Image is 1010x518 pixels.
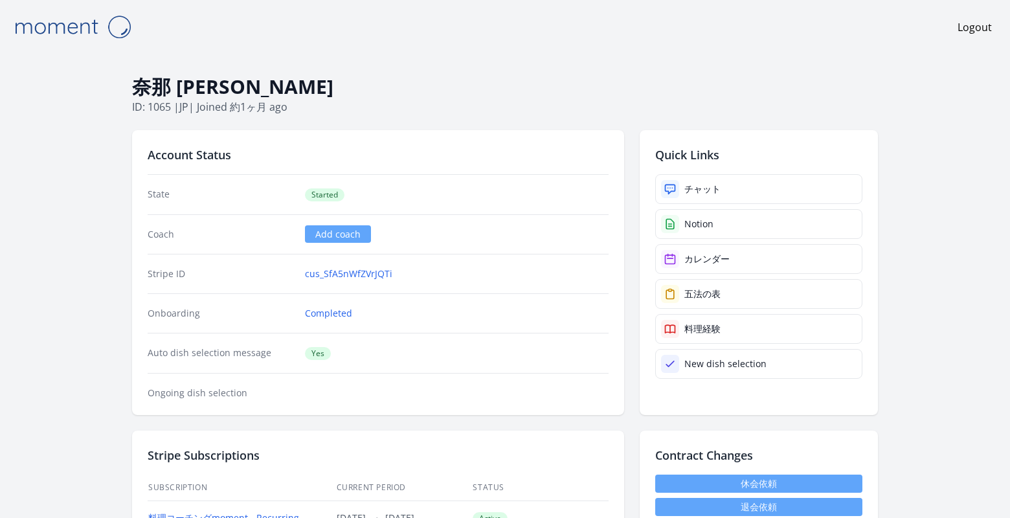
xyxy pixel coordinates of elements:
div: 料理経験 [684,322,721,335]
p: ID: 1065 | | Joined 約1ヶ月 ago [132,99,878,115]
h2: Account Status [148,146,609,164]
div: 五法の表 [684,287,721,300]
div: Notion [684,218,713,231]
span: Started [305,188,344,201]
button: 退会依頼 [655,498,862,516]
dt: Coach [148,228,295,241]
dt: Stripe ID [148,267,295,280]
h1: 奈那 [PERSON_NAME] [132,74,878,99]
dt: State [148,188,295,201]
span: jp [179,100,188,114]
h2: Contract Changes [655,446,862,464]
a: Add coach [305,225,371,243]
a: cus_SfA5nWfZVrJQTi [305,267,392,280]
th: Subscription [148,475,336,501]
a: チャット [655,174,862,204]
th: Current Period [336,475,473,501]
img: Moment [8,10,137,43]
dt: Ongoing dish selection [148,387,295,400]
dt: Onboarding [148,307,295,320]
a: Notion [655,209,862,239]
dt: Auto dish selection message [148,346,295,360]
a: 料理経験 [655,314,862,344]
h2: Quick Links [655,146,862,164]
a: 五法の表 [655,279,862,309]
div: カレンダー [684,253,730,265]
h2: Stripe Subscriptions [148,446,609,464]
a: Logout [958,19,992,35]
a: New dish selection [655,349,862,379]
a: カレンダー [655,244,862,274]
span: Yes [305,347,331,360]
a: 休会依頼 [655,475,862,493]
div: チャット [684,183,721,196]
th: Status [472,475,609,501]
div: New dish selection [684,357,767,370]
a: Completed [305,307,352,320]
